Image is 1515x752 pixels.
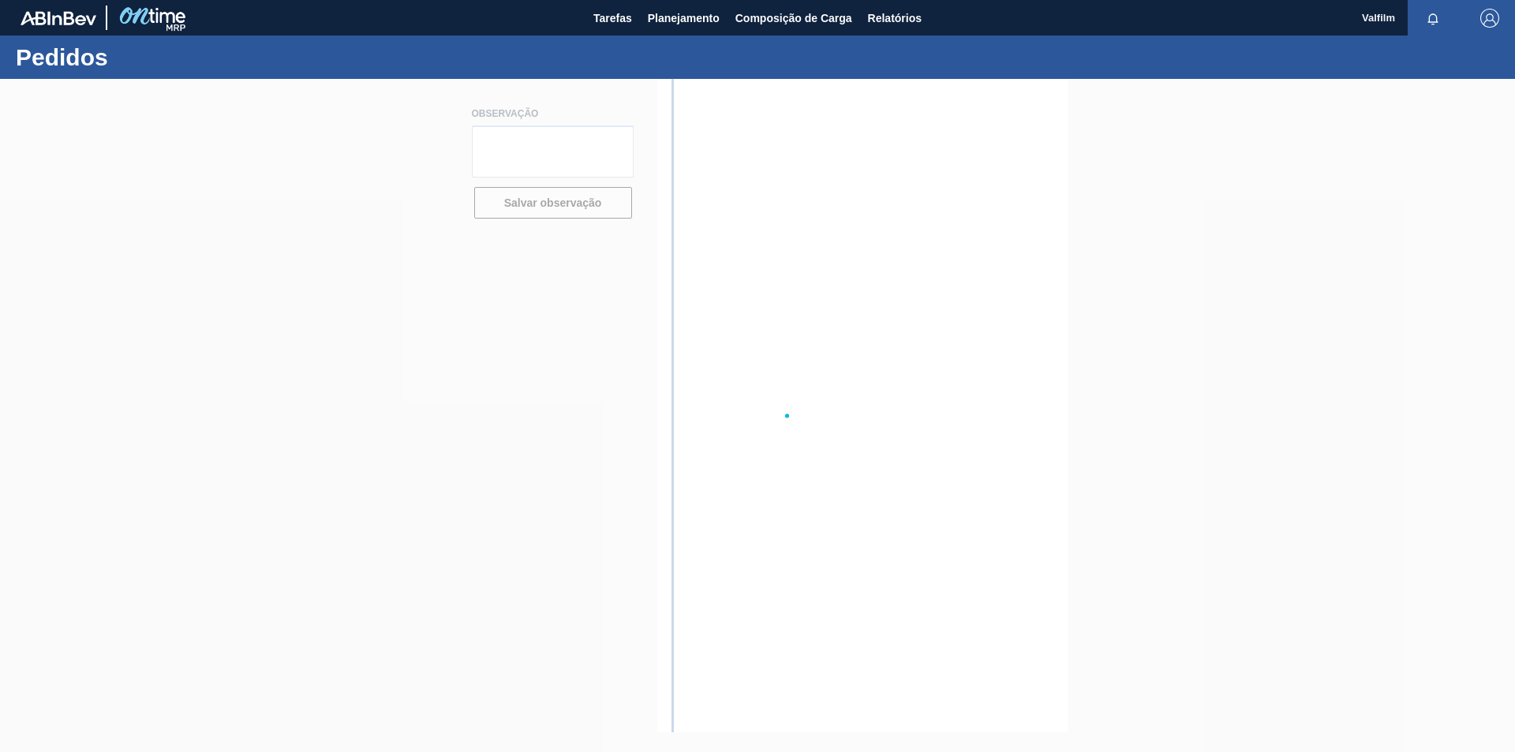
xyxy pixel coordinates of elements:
span: Tarefas [593,9,632,28]
button: Notificações [1408,7,1458,29]
img: Logout [1480,9,1499,28]
span: Composição de Carga [735,9,852,28]
span: Relatórios [868,9,922,28]
span: Planejamento [648,9,720,28]
img: TNhmsLtSVTkK8tSr43FrP2fwEKptu5GPRR3wAAAABJRU5ErkJggg== [21,11,96,25]
h1: Pedidos [16,48,296,66]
